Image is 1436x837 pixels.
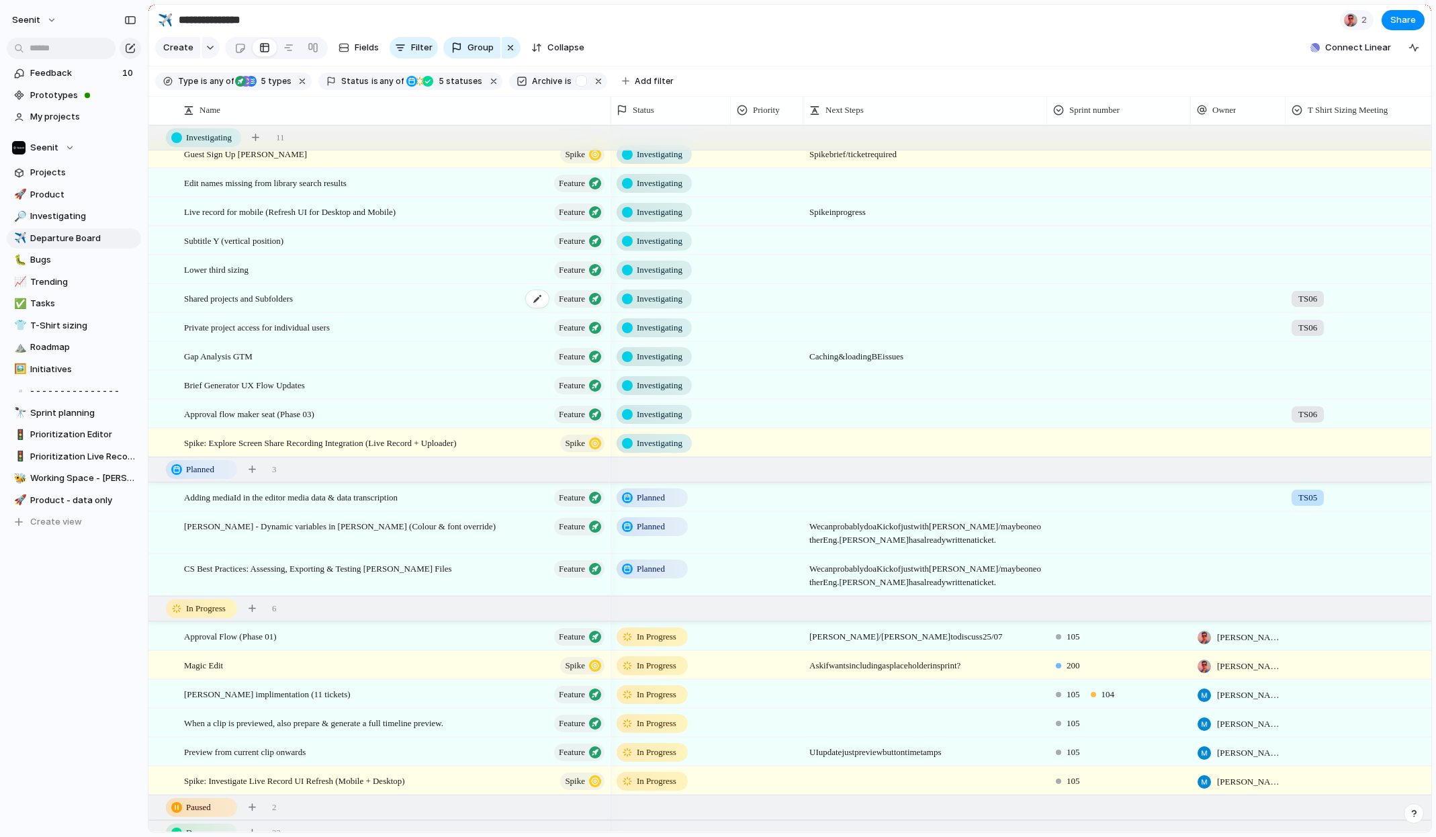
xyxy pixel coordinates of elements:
[7,294,141,314] a: ✅Tasks
[554,232,604,250] button: Feature
[369,74,407,89] button: isany of
[559,517,585,536] span: Feature
[532,75,562,87] span: Archive
[559,560,585,578] span: Feature
[559,685,585,704] span: Feature
[272,602,277,615] span: 6
[526,37,590,58] button: Collapse
[637,206,682,219] span: Investigating
[559,290,585,308] span: Feature
[14,384,24,399] div: ▫️
[272,801,277,814] span: 2
[12,406,26,420] button: 🔭
[12,275,26,289] button: 📈
[184,232,283,248] span: Subtitle Y (vertical position)
[554,744,604,761] button: Feature
[7,138,141,158] button: Seenit
[405,74,485,89] button: 5 statuses
[30,110,136,124] span: My projects
[1361,13,1371,27] span: 2
[14,209,24,224] div: 🔎
[554,560,604,578] button: Feature
[14,318,24,333] div: 👕
[559,714,585,733] span: Feature
[378,75,404,87] span: any of
[1217,689,1280,702] span: [PERSON_NAME]
[637,379,682,392] span: Investigating
[804,513,1046,547] span: We can probably do a Kick of just with [PERSON_NAME] / maybe one other Eng. [PERSON_NAME] has alr...
[554,715,604,732] button: Feature
[14,296,24,312] div: ✅
[12,494,26,507] button: 🚀
[14,340,24,355] div: ⛰️
[186,602,226,615] span: In Progress
[804,738,1046,759] span: UI update just preview button timetamps
[637,177,682,190] span: Investigating
[559,174,585,193] span: Feature
[14,361,24,377] div: 🖼️
[467,41,494,54] span: Group
[637,437,682,450] span: Investigating
[565,75,572,87] span: is
[565,145,585,164] span: Spike
[1325,41,1391,54] span: Connect Linear
[7,228,141,249] a: ✈️Departure Board
[198,74,236,89] button: isany of
[565,772,585,791] span: Spike
[554,489,604,506] button: Feature
[547,41,584,54] span: Collapse
[7,206,141,226] div: 🔎Investigating
[14,449,24,464] div: 🚦
[7,359,141,380] a: 🖼️Initiatives
[12,384,26,398] button: ▫️
[1102,688,1115,701] span: 104
[30,141,58,155] span: Seenit
[184,657,223,672] span: Magic Edit
[7,468,141,488] a: 🐝Working Space - [PERSON_NAME]
[276,131,285,144] span: 11
[554,261,604,279] button: Feature
[554,204,604,221] button: Feature
[1067,688,1080,701] span: 105
[158,11,173,29] div: ✈️
[7,316,141,336] a: 👕T-Shirt sizing
[1217,717,1280,731] span: [PERSON_NAME]
[7,447,141,467] a: 🚦Prioritization Live Record
[637,263,682,277] span: Investigating
[30,210,136,223] span: Investigating
[435,75,482,87] span: statuses
[637,688,676,701] span: In Progress
[30,472,136,485] span: Working Space - [PERSON_NAME]
[1069,103,1120,117] span: Sprint number
[12,472,26,485] button: 🐝
[7,490,141,511] a: 🚀Product - data only
[178,75,198,87] span: Type
[7,381,141,401] a: ▫️- - - - - - - - - - - - - - -
[1298,321,1317,335] span: TS06
[257,76,268,86] span: 5
[7,250,141,270] a: 🐛Bugs
[184,204,396,219] span: Live record for mobile (Refresh UI for Desktop and Mobile)
[1382,10,1425,30] button: Share
[7,425,141,445] a: 🚦Prioritization Editor
[184,146,307,161] span: Guest Sign Up [PERSON_NAME]
[1305,38,1396,58] button: Connect Linear
[559,318,585,337] span: Feature
[184,175,347,190] span: Edit names missing from library search results
[804,652,1046,672] span: Ask if wants including as placeholder in sprint?
[30,188,136,202] span: Product
[1298,491,1317,504] span: TS05
[390,37,438,58] button: Filter
[30,232,136,245] span: Departure Board
[30,494,136,507] span: Product - data only
[341,75,369,87] span: Status
[637,491,665,504] span: Planned
[12,210,26,223] button: 🔎
[637,630,676,644] span: In Progress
